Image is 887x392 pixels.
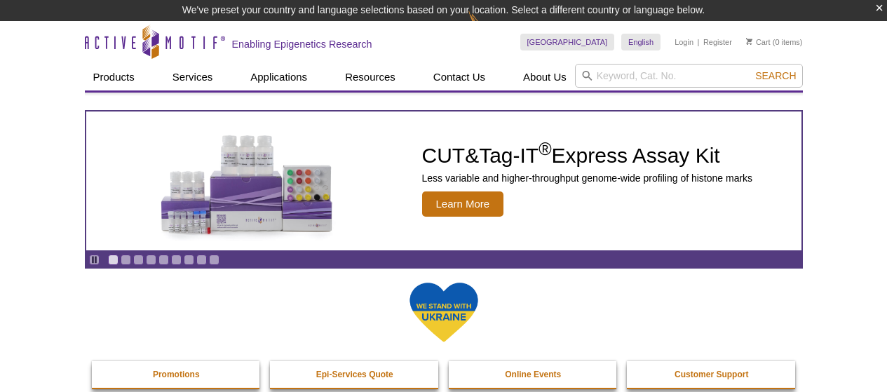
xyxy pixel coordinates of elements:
[422,172,753,184] p: Less variable and higher-throughput genome-wide profiling of histone marks
[425,64,494,90] a: Contact Us
[164,64,222,90] a: Services
[520,34,615,50] a: [GEOGRAPHIC_DATA]
[409,281,479,344] img: We Stand With Ukraine
[746,38,752,45] img: Your Cart
[746,37,771,47] a: Cart
[468,11,506,43] img: Change Here
[515,64,575,90] a: About Us
[153,370,200,379] strong: Promotions
[449,361,618,388] a: Online Events
[698,34,700,50] li: |
[751,69,800,82] button: Search
[270,361,440,388] a: Epi-Services Quote
[242,64,316,90] a: Applications
[108,255,119,265] a: Go to slide 1
[196,255,207,265] a: Go to slide 8
[171,255,182,265] a: Go to slide 6
[703,37,732,47] a: Register
[755,70,796,81] span: Search
[133,255,144,265] a: Go to slide 3
[746,34,803,50] li: (0 items)
[539,139,551,158] sup: ®
[184,255,194,265] a: Go to slide 7
[146,255,156,265] a: Go to slide 4
[209,255,219,265] a: Go to slide 9
[89,255,100,265] a: Toggle autoplay
[422,191,504,217] span: Learn More
[232,38,372,50] h2: Enabling Epigenetics Research
[85,64,143,90] a: Products
[92,361,262,388] a: Promotions
[86,111,801,250] a: CUT&Tag-IT Express Assay Kit CUT&Tag-IT®Express Assay Kit Less variable and higher-throughput gen...
[337,64,404,90] a: Resources
[505,370,561,379] strong: Online Events
[575,64,803,88] input: Keyword, Cat. No.
[158,255,169,265] a: Go to slide 5
[627,361,797,388] a: Customer Support
[121,255,131,265] a: Go to slide 2
[86,111,801,250] article: CUT&Tag-IT Express Assay Kit
[675,370,748,379] strong: Customer Support
[621,34,661,50] a: English
[422,145,753,166] h2: CUT&Tag-IT Express Assay Kit
[316,370,393,379] strong: Epi-Services Quote
[131,104,363,258] img: CUT&Tag-IT Express Assay Kit
[675,37,693,47] a: Login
